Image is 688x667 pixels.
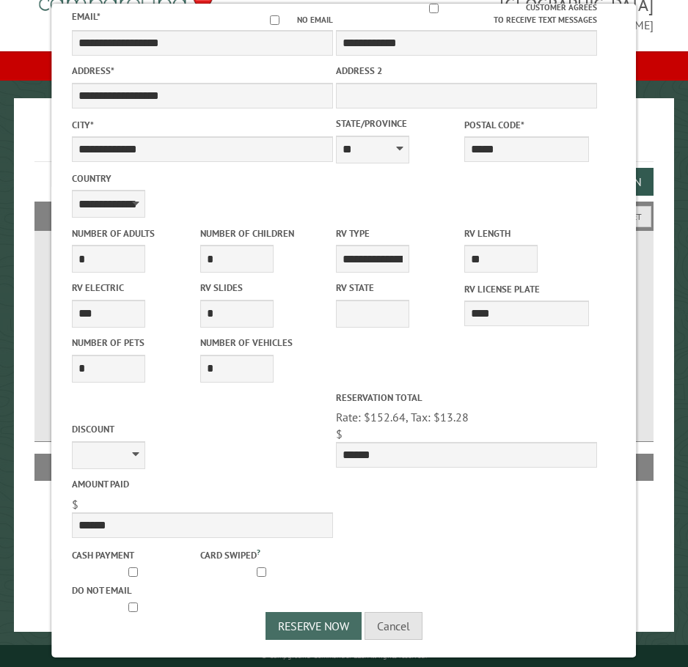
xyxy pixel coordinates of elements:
[72,477,333,491] label: Amount paid
[336,64,597,78] label: Address 2
[342,4,526,13] input: Customer agrees to receive text messages
[336,1,597,26] label: Customer agrees to receive text messages
[464,118,590,132] label: Postal Code
[72,583,197,597] label: Do not email
[336,117,461,130] label: State/Province
[42,454,100,480] th: Site
[336,391,597,405] label: Reservation Total
[200,546,326,562] label: Card swiped
[464,226,590,240] label: RV Length
[200,226,326,240] label: Number of Children
[34,202,654,229] h2: Filters
[336,427,343,441] span: $
[336,281,461,295] label: RV State
[365,612,422,640] button: Cancel
[72,548,197,562] label: Cash payment
[266,612,362,640] button: Reserve Now
[336,226,461,240] label: RV Type
[72,226,197,240] label: Number of Adults
[34,122,654,162] h1: Reservations
[464,282,590,296] label: RV License Plate
[72,118,333,132] label: City
[261,651,427,660] small: © Campground Commander LLC. All rights reserved.
[72,497,78,512] span: $
[200,281,326,295] label: RV Slides
[252,15,297,25] input: No email
[72,422,333,436] label: Discount
[252,14,333,26] label: No email
[200,336,326,350] label: Number of Vehicles
[336,410,469,424] span: Rate: $152.64, Tax: $13.28
[72,281,197,295] label: RV Electric
[72,10,100,23] label: Email
[72,172,333,185] label: Country
[257,547,260,557] a: ?
[72,64,333,78] label: Address
[72,336,197,350] label: Number of Pets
